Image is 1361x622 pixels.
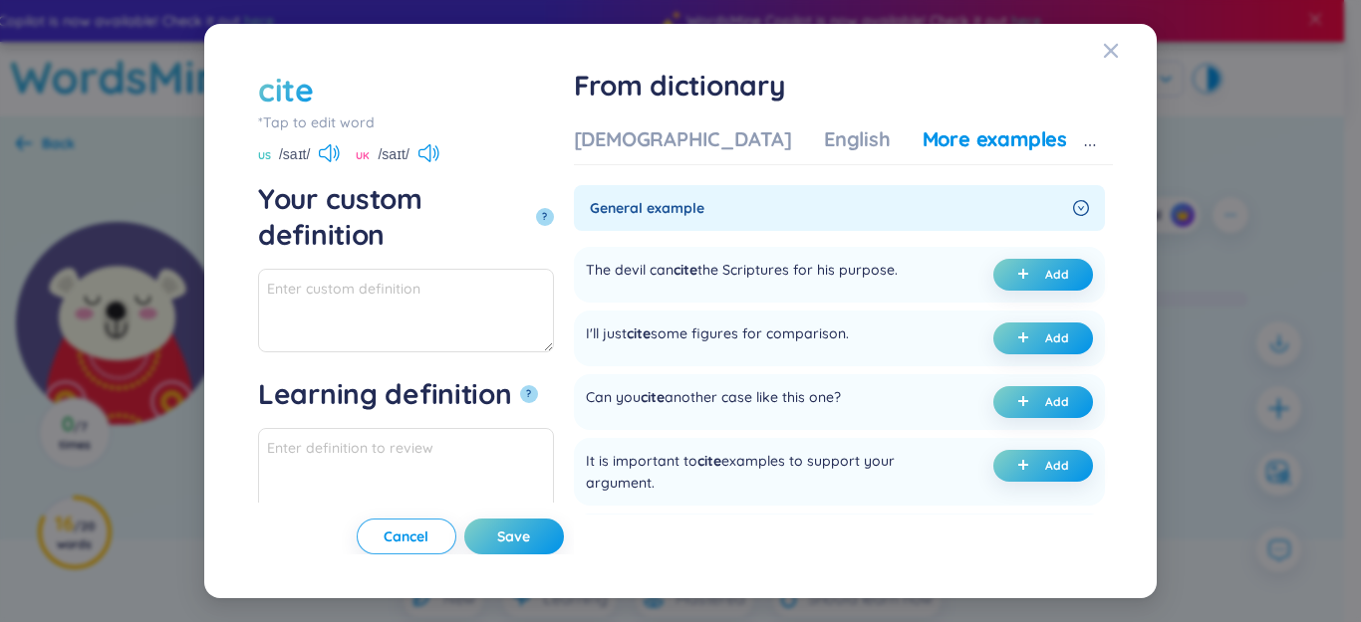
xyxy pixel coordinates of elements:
div: Your custom definition [258,181,528,253]
div: It is important to examples to support your argument. [586,450,959,494]
span: right-circle [1073,200,1089,216]
div: More examples [923,125,1067,153]
div: English [824,125,891,153]
span: /saɪt/ [279,143,310,165]
span: UK [356,148,370,164]
span: cite [641,388,665,406]
button: plusAdd [993,386,1093,418]
span: cite [627,324,651,342]
span: plus [1017,268,1037,282]
button: Learning definition [520,385,538,403]
span: ellipsis [1083,138,1097,152]
h1: From dictionary [574,68,1113,104]
span: Add [1045,394,1069,410]
button: ellipsis [1067,125,1113,165]
div: I'll just some figures for comparison. [586,322,849,354]
span: General example [590,197,1065,219]
button: plusAdd [993,259,1093,291]
span: /saɪt/ [378,143,408,165]
span: Cancel [384,526,428,546]
button: Cancel [357,518,456,554]
button: plusAdd [993,450,1093,482]
button: Close [1103,24,1157,78]
span: Add [1045,330,1069,346]
div: Can you another case like this one? [586,386,841,418]
div: cite [258,68,314,111]
div: Learning definition [258,376,512,412]
span: plus [1017,395,1037,409]
span: plus [1017,331,1037,345]
button: Your custom definition [536,208,554,226]
div: [DEMOGRAPHIC_DATA] [574,125,792,153]
div: General example [574,185,1105,231]
span: cite [697,452,721,470]
span: US [258,148,271,164]
span: Add [1045,458,1069,474]
span: cite [674,261,697,279]
span: Save [497,526,530,546]
span: plus [1017,459,1037,473]
button: Save [464,518,564,554]
div: *Tap to edit word [258,111,554,133]
button: plusAdd [993,322,1093,354]
span: Add [1045,267,1069,283]
div: The devil can the Scriptures for his purpose. [586,259,898,291]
